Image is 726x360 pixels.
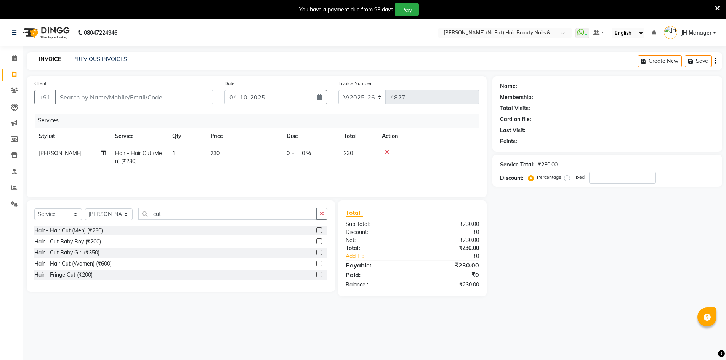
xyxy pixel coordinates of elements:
input: Search by Name/Mobile/Email/Code [55,90,213,104]
div: Hair - Hair Cut (Women) (₹600) [34,260,112,268]
div: Net: [340,236,412,244]
div: ₹0 [425,252,485,260]
div: Name: [500,82,517,90]
span: 230 [344,150,353,157]
div: Hair - Cut Baby Boy (₹200) [34,238,101,246]
button: Create New [638,55,682,67]
span: JH Manager [681,29,712,37]
label: Date [224,80,235,87]
div: Hair - Cut Baby Girl (₹350) [34,249,99,257]
div: ₹230.00 [412,220,485,228]
label: Percentage [537,174,561,181]
span: Total [346,209,363,217]
div: Hair - Hair Cut (Men) (₹230) [34,227,103,235]
div: ₹230.00 [412,236,485,244]
div: Last Visit: [500,126,526,134]
th: Total [339,128,377,145]
div: ₹230.00 [412,244,485,252]
div: ₹0 [412,270,485,279]
th: Service [111,128,168,145]
label: Invoice Number [338,80,372,87]
button: +91 [34,90,56,104]
div: Discount: [340,228,412,236]
div: Service Total: [500,161,535,169]
div: Sub Total: [340,220,412,228]
iframe: chat widget [694,330,718,352]
span: 230 [210,150,220,157]
span: [PERSON_NAME] [39,150,82,157]
th: Action [377,128,479,145]
th: Stylist [34,128,111,145]
div: Total Visits: [500,104,530,112]
div: Points: [500,138,517,146]
div: You have a payment due from 93 days [299,6,393,14]
div: Hair - Fringe Cut (₹200) [34,271,93,279]
div: ₹0 [412,228,485,236]
input: Search or Scan [138,208,317,220]
div: ₹230.00 [412,261,485,270]
img: JH Manager [664,26,677,39]
div: Card on file: [500,115,531,123]
a: Add Tip [340,252,424,260]
div: Services [35,114,485,128]
label: Client [34,80,46,87]
b: 08047224946 [84,22,117,43]
th: Qty [168,128,206,145]
span: | [297,149,299,157]
a: PREVIOUS INVOICES [73,56,127,62]
button: Save [685,55,712,67]
th: Price [206,128,282,145]
span: 1 [172,150,175,157]
div: Total: [340,244,412,252]
span: 0 % [302,149,311,157]
div: Balance : [340,281,412,289]
div: Discount: [500,174,524,182]
button: Pay [395,3,419,16]
a: INVOICE [36,53,64,66]
div: Paid: [340,270,412,279]
span: 0 F [287,149,294,157]
div: ₹230.00 [412,281,485,289]
div: Payable: [340,261,412,270]
th: Disc [282,128,339,145]
div: ₹230.00 [538,161,558,169]
label: Fixed [573,174,585,181]
div: Membership: [500,93,533,101]
img: logo [19,22,72,43]
span: Hair - Hair Cut (Men) (₹230) [115,150,162,165]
